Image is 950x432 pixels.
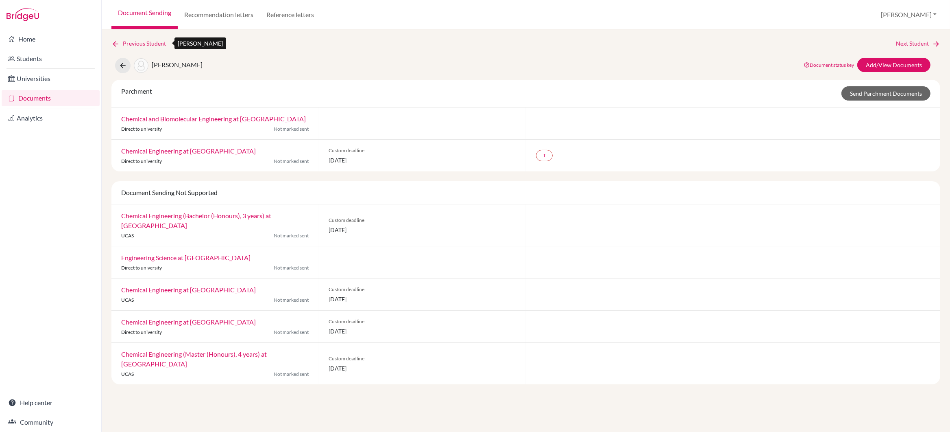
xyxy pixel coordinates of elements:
a: Chemical Engineering at [GEOGRAPHIC_DATA] [121,147,256,155]
span: Not marked sent [274,296,309,304]
span: Custom deadline [329,217,516,224]
a: Add/View Documents [857,58,930,72]
a: Chemical Engineering (Master (Honours), 4 years) at [GEOGRAPHIC_DATA] [121,350,267,368]
span: Direct to university [121,158,162,164]
span: [DATE] [329,156,516,164]
a: Documents [2,90,100,106]
a: Send Parchment Documents [841,86,930,101]
span: Direct to university [121,126,162,132]
span: Not marked sent [274,264,309,272]
a: Chemical Engineering (Bachelor (Honours), 3 years) at [GEOGRAPHIC_DATA] [121,212,271,229]
span: Parchment [121,87,152,95]
span: Not marked sent [274,371,309,378]
span: UCAS [121,297,134,303]
span: Not marked sent [274,329,309,336]
span: Not marked sent [274,125,309,133]
span: Not marked sent [274,232,309,239]
a: Chemical Engineering at [GEOGRAPHIC_DATA] [121,286,256,294]
span: [DATE] [329,295,516,303]
span: [DATE] [329,226,516,234]
span: Direct to university [121,265,162,271]
span: Not marked sent [274,158,309,165]
a: Home [2,31,100,47]
span: [PERSON_NAME] [152,61,203,68]
a: Engineering Science at [GEOGRAPHIC_DATA] [121,254,251,261]
span: [DATE] [329,327,516,336]
a: Next Student [896,39,940,48]
span: Document Sending Not Supported [121,189,218,196]
button: [PERSON_NAME] [877,7,940,22]
span: Custom deadline [329,286,516,293]
span: [DATE] [329,364,516,373]
a: Help center [2,395,100,411]
span: Direct to university [121,329,162,335]
span: UCAS [121,232,134,239]
span: UCAS [121,371,134,377]
span: Custom deadline [329,147,516,154]
a: Chemical and Biomolecular Engineering at [GEOGRAPHIC_DATA] [121,115,306,123]
a: Document status key [804,62,854,68]
a: Community [2,414,100,430]
a: Universities [2,70,100,87]
a: Analytics [2,110,100,126]
a: Chemical Engineering at [GEOGRAPHIC_DATA] [121,318,256,326]
a: T [536,150,553,161]
a: Students [2,50,100,67]
span: Custom deadline [329,318,516,325]
a: Previous Student [111,39,172,48]
img: Bridge-U [7,8,39,21]
span: Custom deadline [329,355,516,362]
div: [PERSON_NAME] [174,37,226,49]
